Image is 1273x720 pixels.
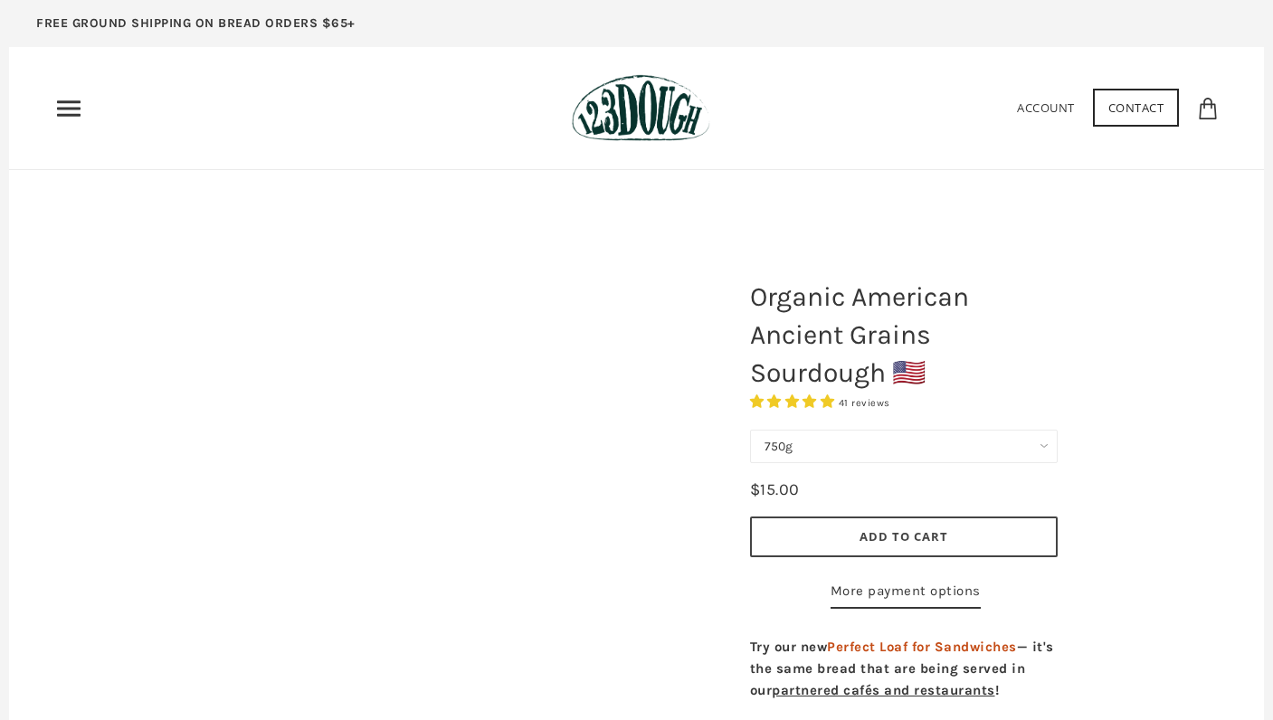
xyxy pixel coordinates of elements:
button: Add to Cart [750,516,1058,557]
a: partnered cafés and restaurants [772,682,995,698]
img: 123Dough Bakery [572,74,710,142]
span: 4.93 stars [750,393,839,410]
a: More payment options [831,580,981,609]
strong: Try our new — it's the same bread that are being served in our ! [750,639,1054,698]
p: FREE GROUND SHIPPING ON BREAD ORDERS $65+ [36,14,356,33]
span: 41 reviews [839,397,890,409]
div: $15.00 [750,477,800,503]
span: Perfect Loaf for Sandwiches [827,639,1017,655]
span: Add to Cart [860,528,948,545]
a: Contact [1093,89,1180,127]
h1: Organic American Ancient Grains Sourdough 🇺🇸 [736,269,1071,401]
a: FREE GROUND SHIPPING ON BREAD ORDERS $65+ [9,9,383,47]
a: Account [1017,99,1075,116]
nav: Primary [54,94,83,123]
